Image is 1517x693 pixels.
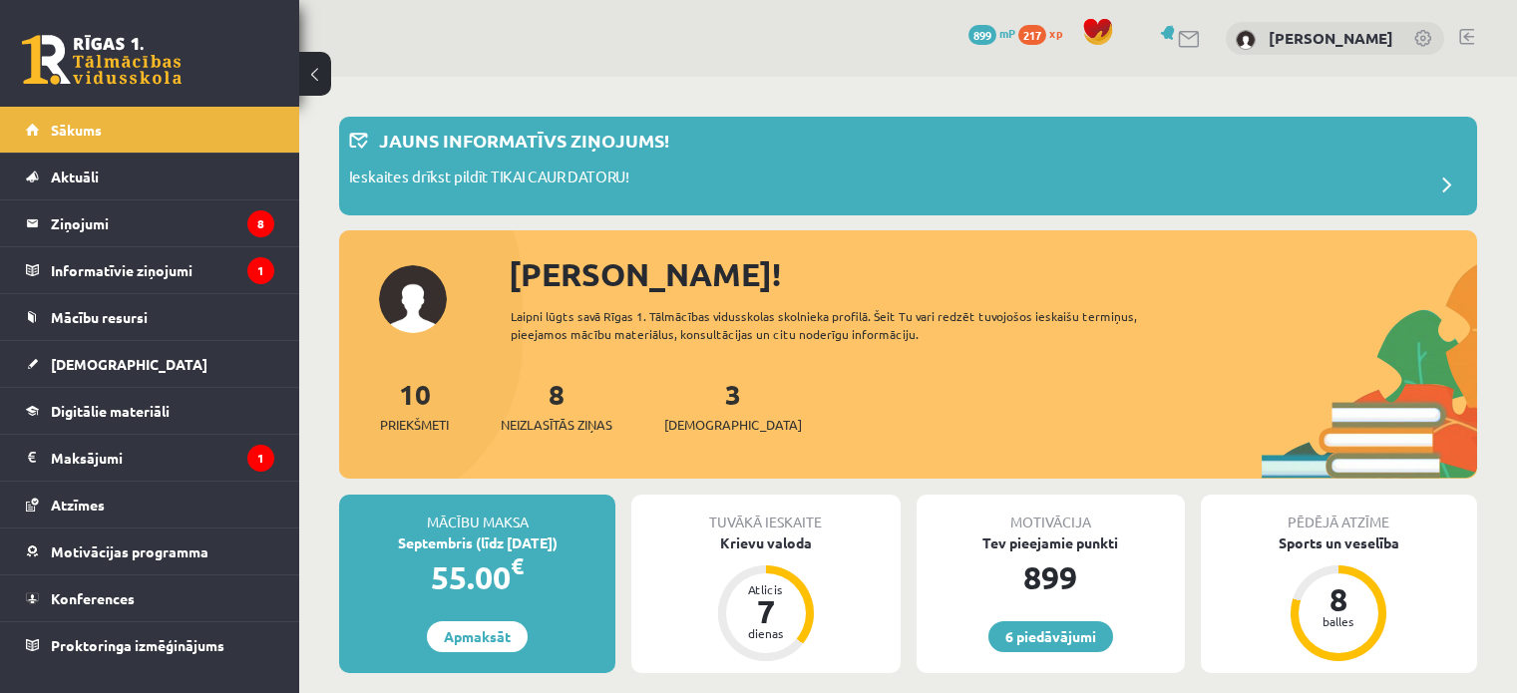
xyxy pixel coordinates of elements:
a: Rīgas 1. Tālmācības vidusskola [22,35,182,85]
a: 217 xp [1018,25,1072,41]
a: 6 piedāvājumi [988,621,1113,652]
div: Septembris (līdz [DATE]) [339,532,615,553]
legend: Informatīvie ziņojumi [51,247,274,293]
span: xp [1049,25,1062,41]
div: [PERSON_NAME]! [509,250,1477,298]
a: Digitālie materiāli [26,388,274,434]
div: balles [1309,615,1368,627]
span: Priekšmeti [380,415,449,435]
a: Mācību resursi [26,294,274,340]
a: 10Priekšmeti [380,376,449,435]
a: Sākums [26,107,274,153]
div: 7 [736,595,796,627]
span: Neizlasītās ziņas [501,415,612,435]
i: 1 [247,257,274,284]
a: Jauns informatīvs ziņojums! Ieskaites drīkst pildīt TIKAI CAUR DATORU! [349,127,1467,205]
a: Konferences [26,575,274,621]
a: Informatīvie ziņojumi1 [26,247,274,293]
a: Apmaksāt [427,621,528,652]
span: € [511,551,524,580]
p: Ieskaites drīkst pildīt TIKAI CAUR DATORU! [349,166,629,193]
span: Digitālie materiāli [51,402,170,420]
span: Sākums [51,121,102,139]
span: Atzīmes [51,496,105,514]
div: Krievu valoda [631,532,900,553]
span: [DEMOGRAPHIC_DATA] [664,415,802,435]
div: Mācību maksa [339,495,615,532]
div: Sports un veselība [1201,532,1477,553]
a: Ziņojumi8 [26,200,274,246]
span: mP [999,25,1015,41]
div: Atlicis [736,583,796,595]
div: Tuvākā ieskaite [631,495,900,532]
span: Mācību resursi [51,308,148,326]
a: Aktuāli [26,154,274,199]
div: Pēdējā atzīme [1201,495,1477,532]
img: Norberts Armanovičs [1236,30,1256,50]
a: Atzīmes [26,482,274,527]
span: Motivācijas programma [51,542,208,560]
div: Laipni lūgts savā Rīgas 1. Tālmācības vidusskolas skolnieka profilā. Šeit Tu vari redzēt tuvojošo... [511,307,1194,343]
span: Proktoringa izmēģinājums [51,636,224,654]
a: Maksājumi1 [26,435,274,481]
span: 899 [968,25,996,45]
div: Motivācija [917,495,1185,532]
a: Sports un veselība 8 balles [1201,532,1477,664]
span: Aktuāli [51,168,99,185]
span: [DEMOGRAPHIC_DATA] [51,355,207,373]
a: Motivācijas programma [26,528,274,574]
a: Krievu valoda Atlicis 7 dienas [631,532,900,664]
a: 3[DEMOGRAPHIC_DATA] [664,376,802,435]
span: Konferences [51,589,135,607]
a: [PERSON_NAME] [1269,28,1393,48]
div: 55.00 [339,553,615,601]
a: 899 mP [968,25,1015,41]
a: Proktoringa izmēģinājums [26,622,274,668]
div: dienas [736,627,796,639]
div: 8 [1309,583,1368,615]
i: 1 [247,445,274,472]
legend: Ziņojumi [51,200,274,246]
div: 899 [917,553,1185,601]
p: Jauns informatīvs ziņojums! [379,127,669,154]
legend: Maksājumi [51,435,274,481]
a: 8Neizlasītās ziņas [501,376,612,435]
div: Tev pieejamie punkti [917,532,1185,553]
span: 217 [1018,25,1046,45]
a: [DEMOGRAPHIC_DATA] [26,341,274,387]
i: 8 [247,210,274,237]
